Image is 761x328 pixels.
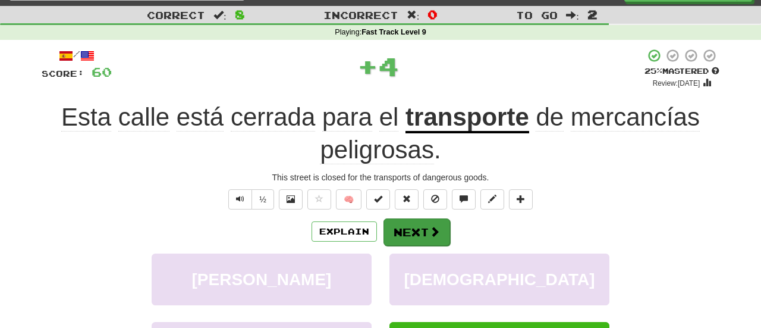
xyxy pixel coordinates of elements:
span: el [379,103,399,132]
button: Next [383,218,450,246]
button: Discuss sentence (alt+u) [452,189,476,210]
u: transporte [405,103,529,133]
span: 0 [427,7,438,21]
button: Edit sentence (alt+d) [480,189,504,210]
span: 8 [235,7,245,21]
button: Add to collection (alt+a) [509,189,533,210]
button: [DEMOGRAPHIC_DATA] [389,254,609,305]
span: cerrada [231,103,315,132]
span: : [213,10,227,20]
span: 4 [378,51,399,81]
div: This street is closed for the transports of dangerous goods. [42,171,719,183]
span: Score: [42,68,84,79]
small: Review: [DATE] [653,79,700,88]
span: 25 % [644,66,662,76]
button: Show image (alt+x) [279,189,303,210]
span: 60 [92,64,112,79]
span: Incorrect [323,9,398,21]
button: Reset to 0% Mastered (alt+r) [395,189,419,210]
span: para [322,103,372,132]
div: Text-to-speech controls [226,189,274,210]
button: Set this sentence to 100% Mastered (alt+m) [366,189,390,210]
span: [DEMOGRAPHIC_DATA] [404,270,595,289]
span: está [177,103,224,132]
span: . [320,103,700,164]
span: To go [516,9,558,21]
span: mercancías [571,103,700,132]
span: Correct [147,9,205,21]
span: : [566,10,579,20]
button: Play sentence audio (ctl+space) [228,189,252,210]
button: 🧠 [336,189,361,210]
span: Esta [61,103,111,132]
button: Ignore sentence (alt+i) [423,189,447,210]
button: Explain [312,221,377,242]
div: Mastered [644,66,719,77]
div: / [42,48,112,63]
span: [PERSON_NAME] [192,270,332,289]
button: ½ [251,189,274,210]
span: peligrosas [320,136,433,164]
span: calle [118,103,169,132]
span: + [357,48,378,84]
button: Favorite sentence (alt+f) [307,189,331,210]
button: [PERSON_NAME] [152,254,372,305]
span: : [407,10,420,20]
span: de [536,103,564,132]
strong: Fast Track Level 9 [361,28,426,36]
span: 2 [587,7,598,21]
